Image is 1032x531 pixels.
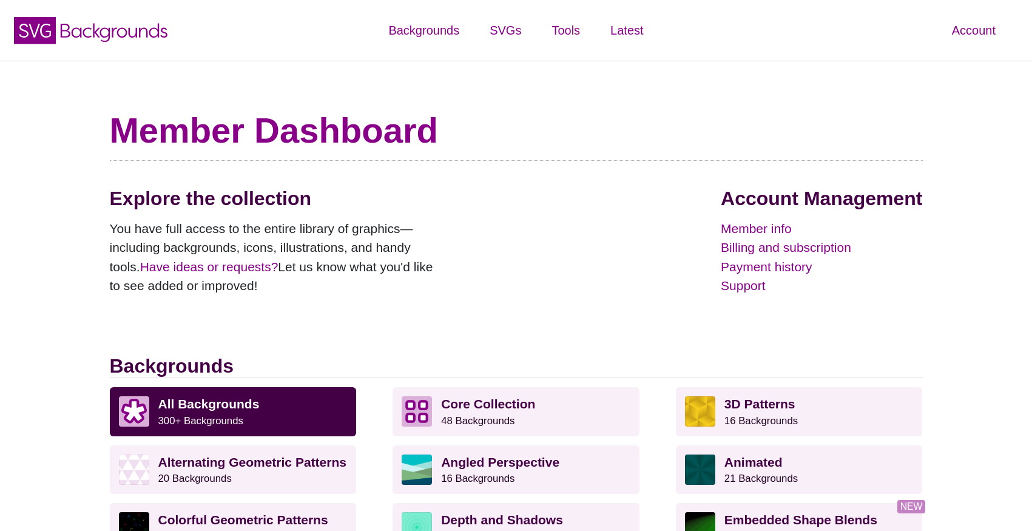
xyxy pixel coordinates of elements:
h1: Member Dashboard [110,109,923,152]
img: abstract landscape with sky mountains and water [402,455,432,485]
a: Member info [721,219,922,238]
strong: All Backgrounds [158,397,260,411]
a: Alternating Geometric Patterns20 Backgrounds [110,445,357,494]
h2: Account Management [721,187,922,210]
p: You have full access to the entire library of graphics—including backgrounds, icons, illustration... [110,219,443,296]
strong: Alternating Geometric Patterns [158,455,346,469]
h2: Explore the collection [110,187,443,210]
small: 16 Backgrounds [441,473,514,484]
a: Core Collection 48 Backgrounds [393,387,639,436]
a: Account [937,12,1011,49]
strong: Depth and Shadows [441,513,563,527]
img: light purple and white alternating triangle pattern [119,455,149,485]
strong: 3D Patterns [724,397,795,411]
a: Payment history [721,257,922,277]
a: Billing and subscription [721,238,922,257]
a: Support [721,276,922,296]
strong: Colorful Geometric Patterns [158,513,328,527]
a: Tools [536,12,595,49]
a: Angled Perspective16 Backgrounds [393,445,639,494]
strong: Embedded Shape Blends [724,513,877,527]
a: Have ideas or requests? [140,260,278,274]
a: SVGs [474,12,536,49]
img: green rave light effect animated background [685,455,715,485]
small: 300+ Backgrounds [158,415,243,427]
small: 16 Backgrounds [724,415,798,427]
small: 20 Backgrounds [158,473,232,484]
small: 21 Backgrounds [724,473,798,484]
a: All Backgrounds 300+ Backgrounds [110,387,357,436]
small: 48 Backgrounds [441,415,514,427]
h2: Backgrounds [110,354,923,378]
a: Latest [595,12,658,49]
img: fancy golden cube pattern [685,396,715,427]
a: Animated21 Backgrounds [676,445,923,494]
strong: Animated [724,455,783,469]
strong: Core Collection [441,397,535,411]
a: 3D Patterns16 Backgrounds [676,387,923,436]
a: Backgrounds [373,12,474,49]
strong: Angled Perspective [441,455,559,469]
